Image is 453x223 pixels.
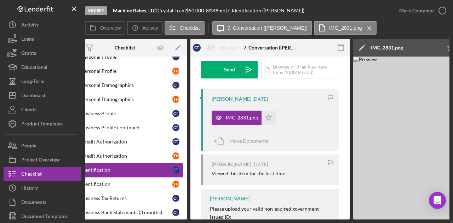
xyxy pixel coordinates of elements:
div: History [21,181,38,197]
div: C T [172,166,179,174]
button: Checklist [165,21,205,35]
div: [PERSON_NAME] [212,162,251,167]
div: Inquiry [85,6,107,15]
div: C T [172,124,179,131]
div: People [21,139,36,154]
div: Long-Term [21,74,45,90]
button: Activity [4,18,81,32]
div: Send [224,61,235,78]
div: T H [172,96,179,103]
div: C T [193,44,201,52]
label: 7. Conversation ([PERSON_NAME]) [228,25,308,31]
div: Grants [21,46,36,62]
div: T H [172,152,179,159]
a: Grants [4,46,81,60]
div: Identification [81,167,172,173]
span: Move Documents [229,138,268,144]
div: Product Templates [21,117,63,133]
div: [PERSON_NAME] [212,96,251,102]
div: Personal Demographics [81,96,172,102]
a: Personal DemographicsTH [67,92,183,106]
div: Loans [21,32,34,48]
div: Checklist [21,167,42,183]
div: Credit Authorization [81,139,172,145]
button: Dashboard [4,88,81,102]
div: IMG_2831.png [226,115,258,121]
div: Viewed this item for the first time. [212,171,286,176]
a: Business ProfileCT [67,106,183,121]
div: Dashboard [21,88,45,104]
button: Educational [4,60,81,74]
div: Business Profile [81,111,172,116]
div: C T [172,209,179,216]
button: 7. Conversation ([PERSON_NAME]) [212,21,312,35]
button: IMG_2831.png [212,111,276,125]
a: IdentificationTH [67,177,183,191]
div: Checklist [115,45,135,51]
div: Activity [21,18,39,34]
time: 2025-09-05 17:54 [252,162,268,167]
div: 48 mo [213,8,225,13]
a: Business Tax ReturnsCT [67,191,183,205]
div: Crystal Tran | [157,8,186,13]
button: Checklist [4,167,81,181]
button: History [4,181,81,195]
button: People [4,139,81,153]
button: Mark Complete [392,4,449,18]
div: Personal Profile [81,54,172,60]
div: C T [172,110,179,117]
b: Machine Babes, LLC [113,7,156,13]
div: C T [172,53,179,60]
button: Loans [4,32,81,46]
div: Personal Profile [81,68,172,74]
div: | 7. Identification ([PERSON_NAME]) [225,8,304,13]
div: Project Overview [21,153,60,169]
button: Clients [4,102,81,117]
div: | [113,8,157,13]
div: Educational [21,60,47,76]
p: Please upload your valid non-expired government issued ID: [210,205,332,221]
a: Personal ProfileCT [67,50,183,64]
div: Business Tax Returns [81,195,172,201]
div: Documents [21,195,46,211]
div: C T [172,82,179,89]
div: C T [172,195,179,202]
div: T H [172,68,179,75]
a: Personal DemographicsCT [67,78,183,92]
span: $50,000 [186,7,204,13]
div: Open Intercom Messenger [429,192,446,209]
button: Project Overview [4,153,81,167]
div: T H [172,181,179,188]
div: Reassign [218,41,237,55]
a: Business Bank Statements (3 months)CT [67,205,183,219]
time: 2025-09-05 17:55 [252,96,268,102]
div: C T [172,138,179,145]
a: Documents [4,195,81,209]
div: 8 % [206,8,213,13]
button: IMG_2831.png [314,21,377,35]
button: Long-Term [4,74,81,88]
div: 7. Conversation ([PERSON_NAME]) [243,45,297,51]
button: Send [201,61,258,78]
button: Product Templates [4,117,81,131]
div: Credit Authorization [81,153,172,159]
label: Activity [142,25,158,31]
div: IMG_2831.png [371,45,403,51]
div: Clients [21,102,36,118]
a: Business Profile continuedCT [67,121,183,135]
a: Personal ProfileTH [67,64,183,78]
label: Checklist [180,25,200,31]
button: CTReassign [189,41,245,55]
button: Overview [85,21,125,35]
button: Move Documents [212,132,275,150]
div: Identification [81,181,172,187]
